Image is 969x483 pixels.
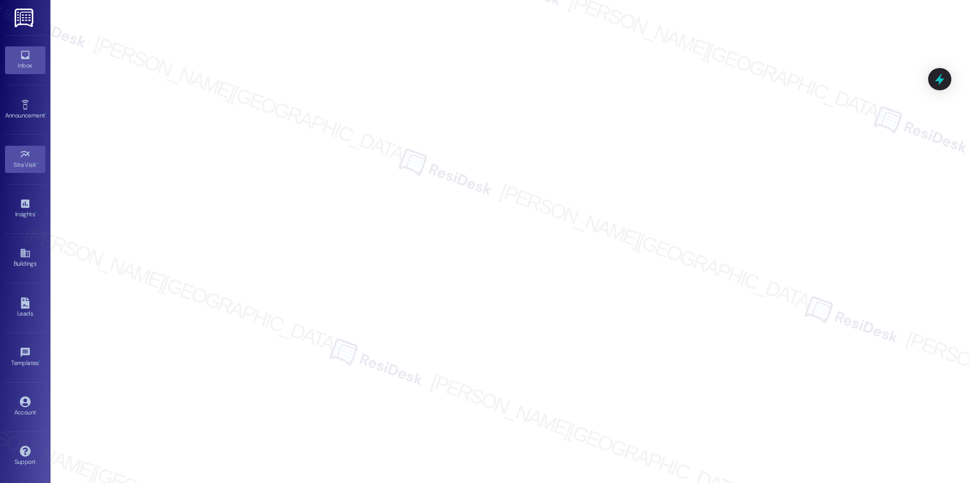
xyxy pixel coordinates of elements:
a: Buildings [5,245,45,272]
span: • [45,110,46,117]
a: Inbox [5,46,45,74]
a: Account [5,393,45,420]
span: • [39,358,40,365]
img: ResiDesk Logo [15,9,35,27]
span: • [36,160,38,167]
a: Templates • [5,344,45,371]
a: Support [5,443,45,470]
a: Site Visit • [5,146,45,173]
a: Insights • [5,195,45,222]
a: Leads [5,294,45,322]
span: • [35,209,36,216]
